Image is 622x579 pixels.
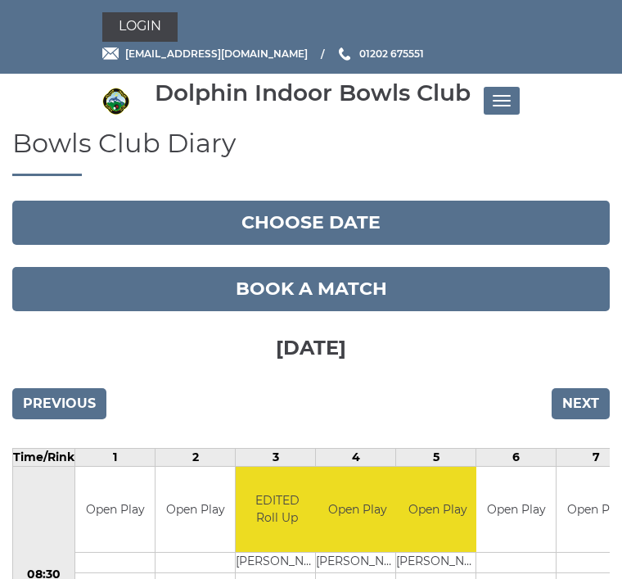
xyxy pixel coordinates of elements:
a: Email [EMAIL_ADDRESS][DOMAIN_NAME] [102,46,308,61]
td: Open Play [316,467,399,553]
td: [PERSON_NAME] [396,553,479,573]
div: Dolphin Indoor Bowls Club [155,80,471,106]
td: 1 [75,448,155,466]
button: Toggle navigation [484,87,520,115]
td: Open Play [476,467,556,553]
td: Open Play [155,467,235,553]
td: 2 [155,448,236,466]
img: Dolphin Indoor Bowls Club [102,88,129,115]
input: Previous [12,388,106,419]
td: Time/Rink [13,448,75,466]
td: Open Play [75,467,155,553]
span: 01202 675551 [359,47,424,60]
button: Choose date [12,201,610,245]
td: 3 [236,448,316,466]
td: 6 [476,448,557,466]
img: Email [102,47,119,60]
td: [PERSON_NAME] [316,553,399,573]
h3: [DATE] [12,311,610,380]
input: Next [552,388,610,419]
a: Book a match [12,267,610,311]
td: EDITED Roll Up [236,467,318,553]
a: Login [102,12,178,42]
h1: Bowls Club Diary [12,129,610,176]
td: Open Play [396,467,479,553]
img: Phone us [339,47,350,61]
td: 5 [396,448,476,466]
span: [EMAIL_ADDRESS][DOMAIN_NAME] [125,47,308,60]
td: 4 [316,448,396,466]
td: [PERSON_NAME] [236,553,318,573]
a: Phone us 01202 675551 [336,46,424,61]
